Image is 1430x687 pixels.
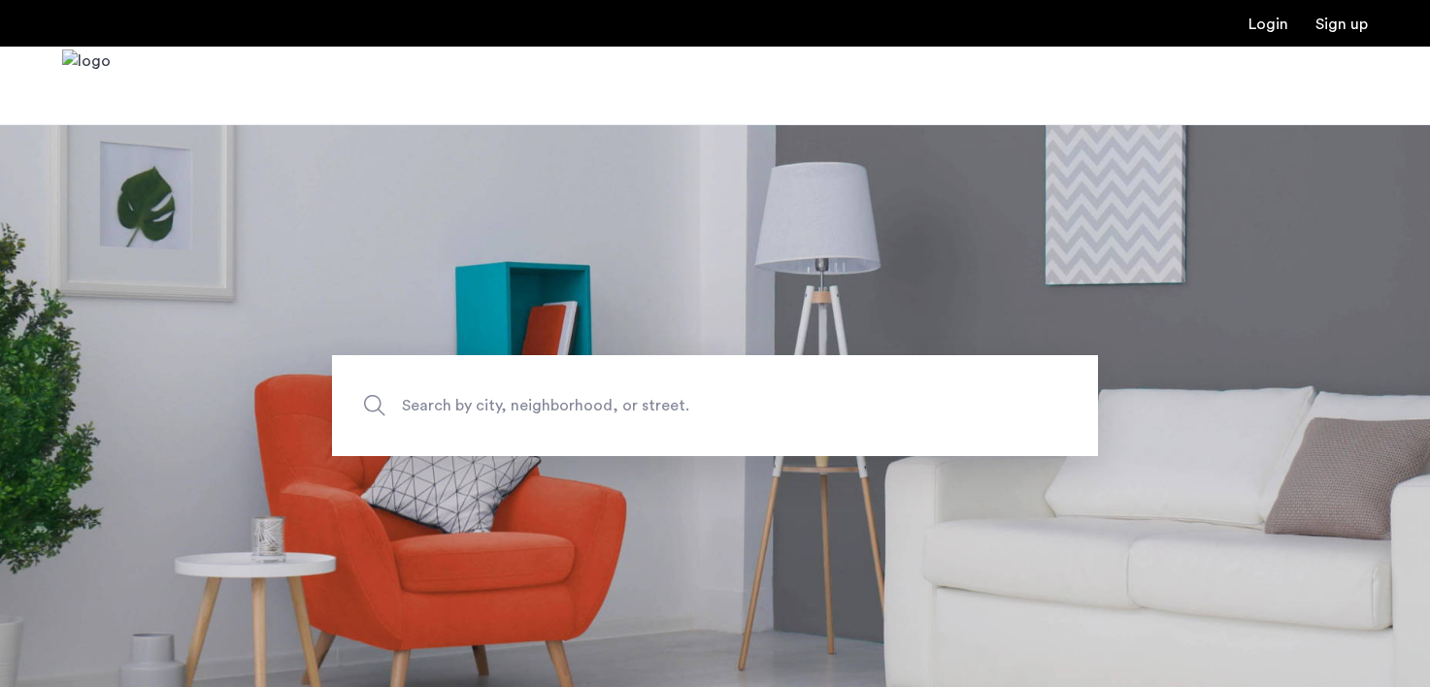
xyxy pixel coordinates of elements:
[402,393,938,419] span: Search by city, neighborhood, or street.
[1315,16,1368,32] a: Registration
[62,49,111,122] a: Cazamio Logo
[62,49,111,122] img: logo
[332,355,1098,456] input: Apartment Search
[1248,16,1288,32] a: Login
